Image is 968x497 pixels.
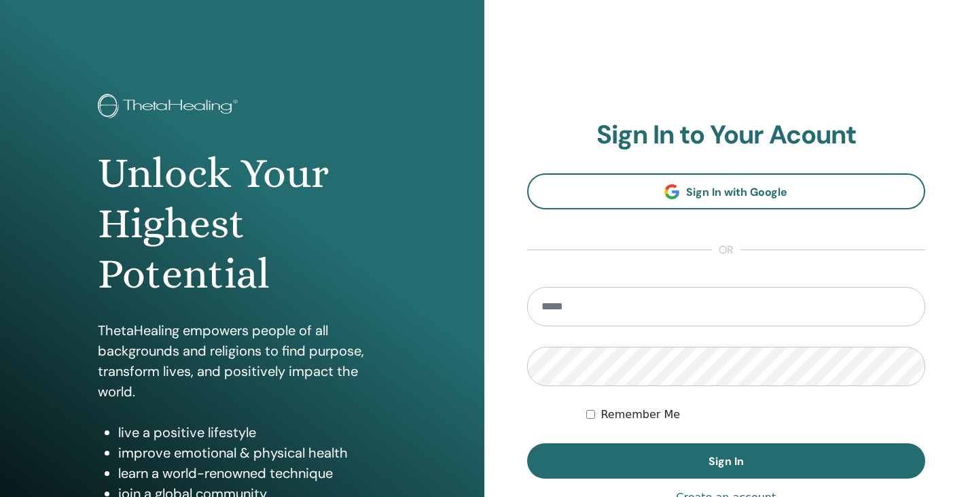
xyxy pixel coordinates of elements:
[98,148,387,300] h1: Unlock Your Highest Potential
[709,454,744,468] span: Sign In
[98,320,387,402] p: ThetaHealing empowers people of all backgrounds and religions to find purpose, transform lives, a...
[586,407,925,423] div: Keep me authenticated indefinitely or until I manually logout
[527,443,926,479] button: Sign In
[712,242,740,258] span: or
[600,407,680,423] label: Remember Me
[686,185,787,199] span: Sign In with Google
[527,120,926,151] h2: Sign In to Your Acount
[118,463,387,483] li: learn a world-renowned technique
[118,443,387,463] li: improve emotional & physical health
[118,422,387,443] li: live a positive lifestyle
[527,173,926,209] a: Sign In with Google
